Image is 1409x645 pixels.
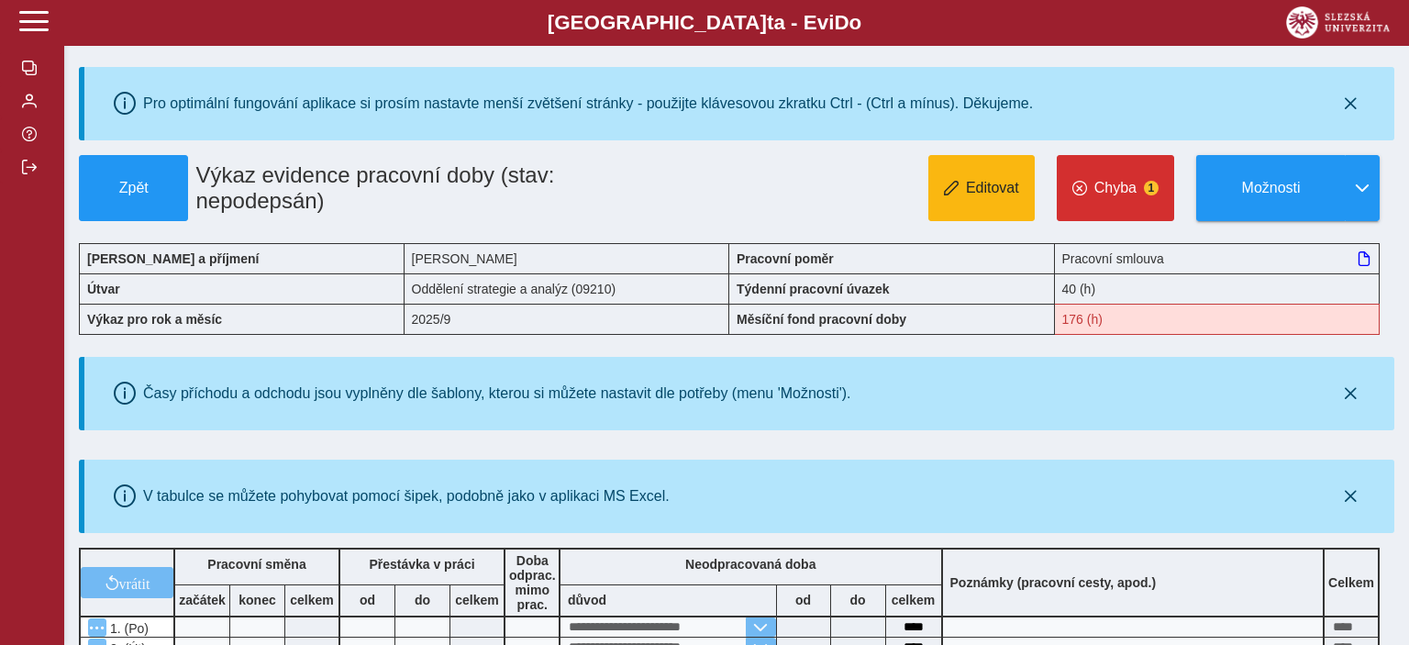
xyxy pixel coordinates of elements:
b: Přestávka v práci [369,557,474,572]
div: V tabulce se můžete pohybovat pomocí šipek, podobně jako v aplikaci MS Excel. [143,488,670,505]
b: Výkaz pro rok a měsíc [87,312,222,327]
b: do [831,593,885,607]
div: 40 (h) [1055,273,1381,304]
button: Chyba1 [1057,155,1174,221]
span: Zpět [87,180,180,196]
span: 1 [1144,181,1159,195]
img: logo_web_su.png [1286,6,1390,39]
div: 2025/9 [405,304,730,335]
div: Oddělení strategie a analýz (09210) [405,273,730,304]
b: od [340,593,394,607]
button: Zpět [79,155,188,221]
span: t [767,11,773,34]
b: Týdenní pracovní úvazek [737,282,890,296]
b: celkem [285,593,338,607]
div: Pracovní smlouva [1055,243,1381,273]
b: Celkem [1328,575,1374,590]
b: Měsíční fond pracovní doby [737,312,906,327]
b: konec [230,593,284,607]
b: Útvar [87,282,120,296]
b: důvod [568,593,606,607]
b: [GEOGRAPHIC_DATA] a - Evi [55,11,1354,35]
h1: Výkaz evidence pracovní doby (stav: nepodepsán) [188,155,627,221]
span: o [849,11,862,34]
b: Poznámky (pracovní cesty, apod.) [943,575,1164,590]
b: Neodpracovaná doba [685,557,815,572]
div: Fond pracovní doby (176 h) a součet hodin (179:30 h) se neshodují! [1055,304,1381,335]
span: D [834,11,849,34]
b: Pracovní poměr [737,251,834,266]
span: Možnosti [1212,180,1330,196]
b: celkem [886,593,941,607]
div: Časy příchodu a odchodu jsou vyplněny dle šablony, kterou si můžete nastavit dle potřeby (menu 'M... [143,385,851,402]
button: Menu [88,618,106,637]
b: Doba odprac. mimo prac. [509,553,556,612]
b: Pracovní směna [207,557,305,572]
b: do [395,593,449,607]
span: Chyba [1094,180,1137,196]
span: 1. (Po) [106,621,149,636]
button: Editovat [928,155,1035,221]
b: od [777,593,830,607]
div: Pro optimální fungování aplikace si prosím nastavte menší zvětšení stránky - použijte klávesovou ... [143,95,1033,112]
span: Editovat [966,180,1019,196]
span: vrátit [119,575,150,590]
div: [PERSON_NAME] [405,243,730,273]
b: [PERSON_NAME] a příjmení [87,251,259,266]
b: začátek [175,593,229,607]
button: vrátit [81,567,173,598]
b: celkem [450,593,504,607]
button: Možnosti [1196,155,1345,221]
